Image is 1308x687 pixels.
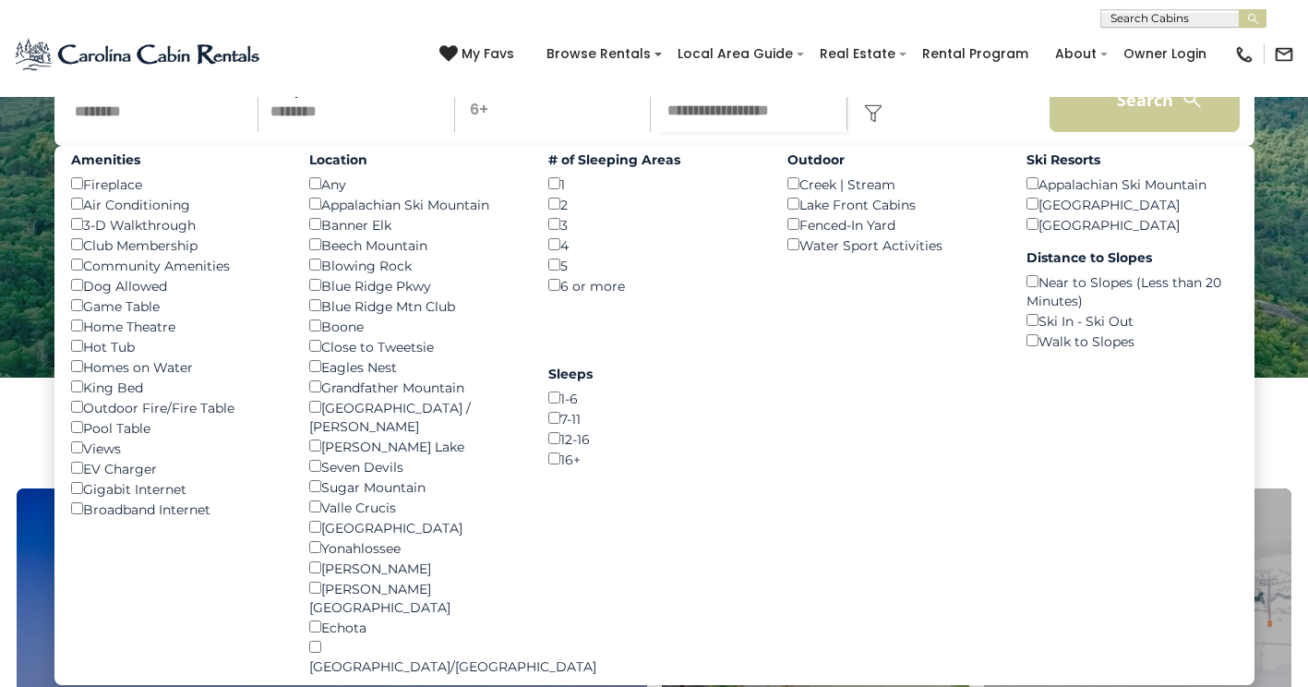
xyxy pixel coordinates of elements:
div: Eagles Nest [309,356,521,377]
div: Appalachian Ski Mountain [1026,174,1238,194]
div: [PERSON_NAME] [309,558,521,578]
div: 12-16 [548,428,760,449]
div: Game Table [71,295,282,316]
div: 2 [548,194,760,214]
div: 4 [548,235,760,255]
label: Location [309,151,521,169]
div: [GEOGRAPHIC_DATA] / [PERSON_NAME] [309,397,521,436]
div: Hot Tub [71,336,282,356]
div: Air Conditioning [71,194,282,214]
div: Seven Devils [309,456,521,476]
div: Any [309,174,521,194]
label: Sleeps [548,365,760,383]
div: 7-11 [548,408,760,428]
div: EV Charger [71,458,282,478]
div: 1-6 [548,388,760,408]
div: [GEOGRAPHIC_DATA]/[GEOGRAPHIC_DATA] [309,637,521,676]
div: Homes on Water [71,356,282,377]
span: My Favs [462,44,514,64]
div: Close to Tweetsie [309,336,521,356]
label: Amenities [71,151,282,169]
div: Community Amenities [71,255,282,275]
div: Blowing Rock [309,255,521,275]
div: King Bed [71,377,282,397]
label: # of Sleeping Areas [548,151,760,169]
div: Dog Allowed [71,275,282,295]
div: Echota [309,617,521,637]
div: [GEOGRAPHIC_DATA] [1026,194,1238,214]
img: phone-regular-black.png [1234,44,1254,65]
div: Blue Ridge Pkwy [309,275,521,295]
div: Near to Slopes (Less than 20 Minutes) [1026,271,1238,310]
div: Lake Front Cabins [787,194,999,214]
div: 16+ [548,449,760,469]
a: Real Estate [810,40,905,68]
div: Beech Mountain [309,235,521,255]
img: Blue-2.png [14,36,263,73]
div: Club Membership [71,235,282,255]
div: [GEOGRAPHIC_DATA] [1026,214,1238,235]
div: Yonahlossee [309,537,521,558]
div: Home Theatre [71,316,282,336]
img: mail-regular-black.png [1274,44,1294,65]
div: Outdoor Fire/Fire Table [71,397,282,417]
div: Fireplace [71,174,282,194]
a: My Favs [439,44,519,65]
div: 3-D Walkthrough [71,214,282,235]
div: Valle Crucis [309,497,521,517]
div: 6 or more [548,275,760,295]
a: About [1046,40,1106,68]
label: Distance to Slopes [1026,248,1238,267]
div: 3 [548,214,760,235]
button: Search [1050,67,1241,132]
div: Water Sport Activities [787,235,999,255]
div: Fenced-In Yard [787,214,999,235]
a: Local Area Guide [668,40,802,68]
div: Pool Table [71,417,282,438]
h3: Select Your Destination [14,424,1294,488]
div: [PERSON_NAME][GEOGRAPHIC_DATA] [309,578,521,617]
label: Outdoor [787,151,999,169]
div: Blue Ridge Mtn Club [309,295,521,316]
div: Gigabit Internet [71,478,282,499]
div: Ski In - Ski Out [1026,310,1238,331]
div: 5 [548,255,760,275]
div: [PERSON_NAME] Lake [309,436,521,456]
img: search-regular-white.png [1181,88,1204,111]
div: Walk to Slopes [1026,331,1238,351]
div: [GEOGRAPHIC_DATA] [309,517,521,537]
img: filter--v1.png [864,104,882,123]
a: Browse Rentals [537,40,660,68]
p: 6+ [461,67,651,132]
div: Sugar Mountain [309,476,521,497]
div: Broadband Internet [71,499,282,519]
label: Ski Resorts [1026,151,1238,169]
div: Creek | Stream [787,174,999,194]
a: Rental Program [913,40,1038,68]
div: Appalachian Ski Mountain [309,194,521,214]
div: Boone [309,316,521,336]
div: Banner Elk [309,214,521,235]
div: Grandfather Mountain [309,377,521,397]
a: Owner Login [1114,40,1216,68]
div: Views [71,438,282,458]
div: 1 [548,174,760,194]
